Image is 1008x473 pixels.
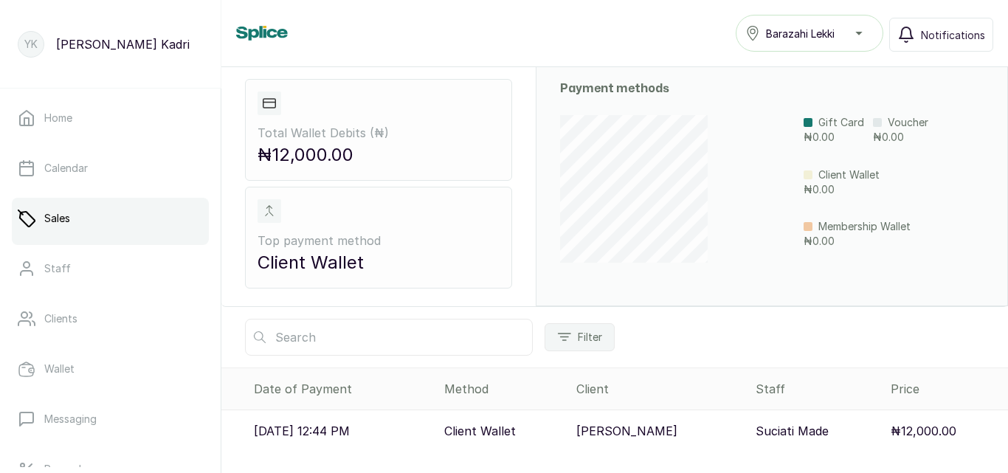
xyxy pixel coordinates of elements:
[44,362,75,376] p: Wallet
[44,261,71,276] p: Staff
[766,26,835,41] span: Barazahi Lekki
[44,211,70,226] p: Sales
[44,412,97,427] p: Messaging
[804,182,880,197] p: ₦0.00
[889,18,993,52] button: Notifications
[12,398,209,440] a: Messaging
[258,232,500,249] p: Top payment method
[258,249,500,276] p: Client Wallet
[444,380,565,398] div: Method
[804,234,911,249] p: ₦0.00
[576,380,744,398] div: Client
[44,161,88,176] p: Calendar
[578,330,602,345] span: Filter
[56,35,190,53] p: [PERSON_NAME] Kadri
[921,27,985,43] span: Notifications
[254,380,432,398] div: Date of Payment
[818,168,880,182] p: Client Wallet
[44,311,77,326] p: Clients
[245,319,533,356] input: Search
[576,422,677,440] p: [PERSON_NAME]
[873,130,928,145] p: ₦0.00
[545,323,615,351] button: Filter
[12,298,209,339] a: Clients
[12,97,209,139] a: Home
[12,198,209,239] a: Sales
[756,422,829,440] p: Suciati Made
[44,111,72,125] p: Home
[258,124,500,142] p: Total Wallet Debits ( ₦ )
[444,422,516,440] p: Client Wallet
[12,348,209,390] a: Wallet
[888,115,928,130] p: Voucher
[24,37,38,52] p: YK
[258,142,500,168] p: ₦12,000.00
[736,15,883,52] button: Barazahi Lekki
[891,380,1002,398] div: Price
[804,130,864,145] p: ₦0.00
[756,380,879,398] div: Staff
[254,422,350,440] p: [DATE] 12:44 PM
[818,115,864,130] p: Gift Card
[12,248,209,289] a: Staff
[560,80,984,97] h2: Payment methods
[818,219,911,234] p: Membership Wallet
[891,422,956,440] p: ₦12,000.00
[12,148,209,189] a: Calendar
